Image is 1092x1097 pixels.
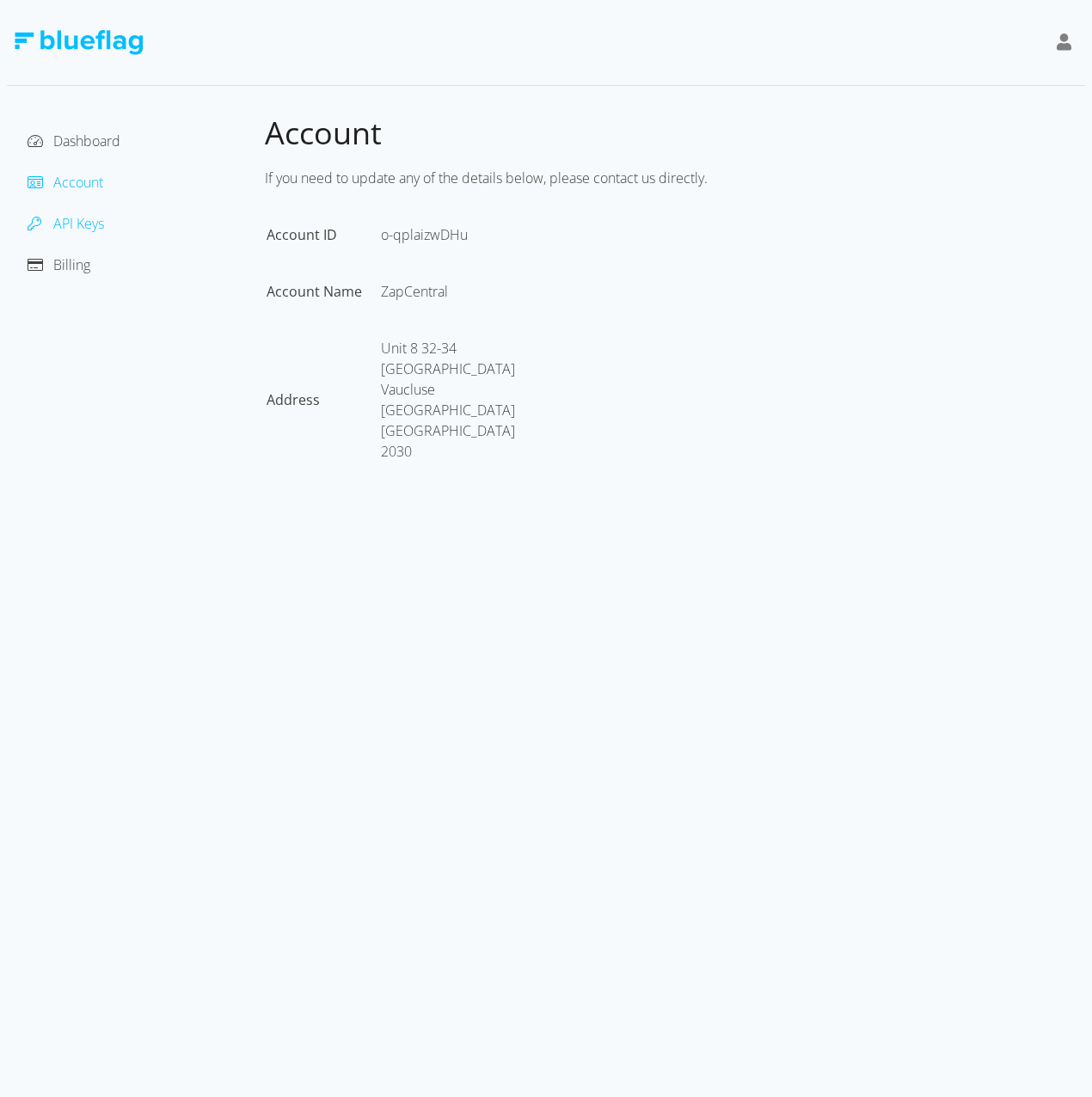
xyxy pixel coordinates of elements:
[381,281,532,336] td: ZapCentral
[381,420,515,441] div: [GEOGRAPHIC_DATA]
[267,225,337,244] span: Account ID
[53,173,103,192] span: Account
[53,255,90,274] span: Billing
[381,400,515,420] div: [GEOGRAPHIC_DATA]
[14,30,143,55] img: Blue Flag Logo
[381,379,515,400] div: Vaucluse
[265,161,1085,195] div: If you need to update any of the details below, please contact us directly.
[381,359,515,379] div: [GEOGRAPHIC_DATA]
[28,173,103,192] a: Account
[381,338,515,359] div: Unit 8 32-34
[265,112,382,154] span: Account
[381,441,515,462] div: 2030
[267,282,362,301] span: Account Name
[381,224,532,279] td: o-qplaizwDHu
[53,132,120,150] span: Dashboard
[267,390,320,409] span: Address
[28,132,120,150] a: Dashboard
[53,214,104,233] span: API Keys
[28,255,90,274] a: Billing
[28,214,104,233] a: API Keys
